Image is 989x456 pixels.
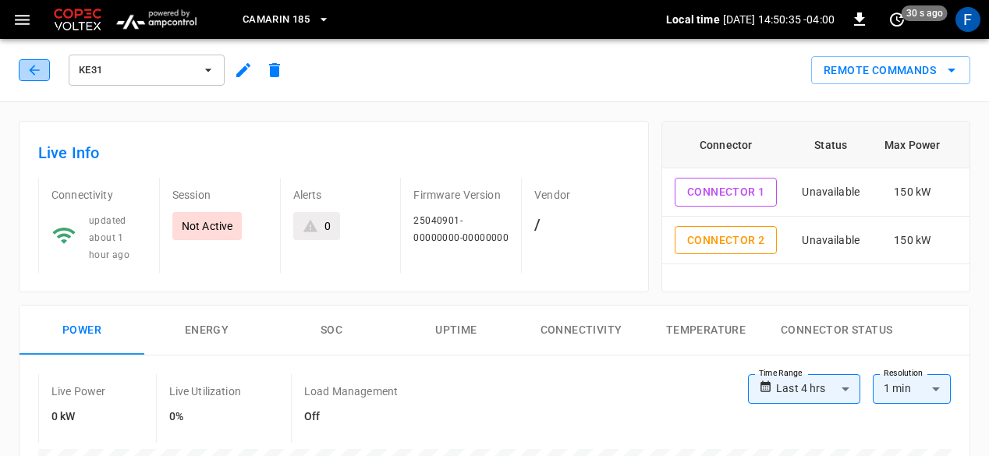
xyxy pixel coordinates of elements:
[675,178,777,207] button: Connector 1
[675,226,777,255] button: Connector 2
[69,55,225,86] button: KE31
[534,187,629,203] p: Vendor
[413,187,509,203] p: Firmware Version
[172,187,268,203] p: Session
[811,56,970,85] div: remote commands options
[243,11,310,29] span: Camarin 185
[169,384,241,399] p: Live Utilization
[643,306,768,355] button: Temperature
[182,218,233,234] p: Not Active
[534,212,629,237] h6: /
[789,217,872,265] td: Unavailable
[144,306,269,355] button: Energy
[304,384,398,399] p: Load Management
[111,5,202,34] img: ampcontrol.io logo
[89,215,129,260] span: updated about 1 hour ago
[955,7,980,32] div: profile-icon
[872,168,952,217] td: 150 kW
[768,306,905,355] button: Connector Status
[304,408,398,426] h6: Off
[872,122,952,168] th: Max Power
[269,306,394,355] button: SOC
[776,374,860,404] div: Last 4 hrs
[759,367,803,380] label: Time Range
[872,217,952,265] td: 150 kW
[169,408,241,426] h6: 0%
[19,306,144,355] button: Power
[38,140,629,165] h6: Live Info
[884,367,923,380] label: Resolution
[811,56,970,85] button: Remote Commands
[873,374,951,404] div: 1 min
[413,215,509,243] span: 25040901-00000000-00000000
[902,5,948,21] span: 30 s ago
[51,384,106,399] p: Live Power
[394,306,519,355] button: Uptime
[723,12,835,27] p: [DATE] 14:50:35 -04:00
[519,306,643,355] button: Connectivity
[789,122,872,168] th: Status
[789,168,872,217] td: Unavailable
[666,12,720,27] p: Local time
[79,62,194,80] span: KE31
[884,7,909,32] button: set refresh interval
[51,187,147,203] p: Connectivity
[51,5,105,34] img: Customer Logo
[236,5,336,35] button: Camarin 185
[662,122,789,168] th: Connector
[324,218,331,234] div: 0
[51,408,106,426] h6: 0 kW
[293,187,388,203] p: Alerts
